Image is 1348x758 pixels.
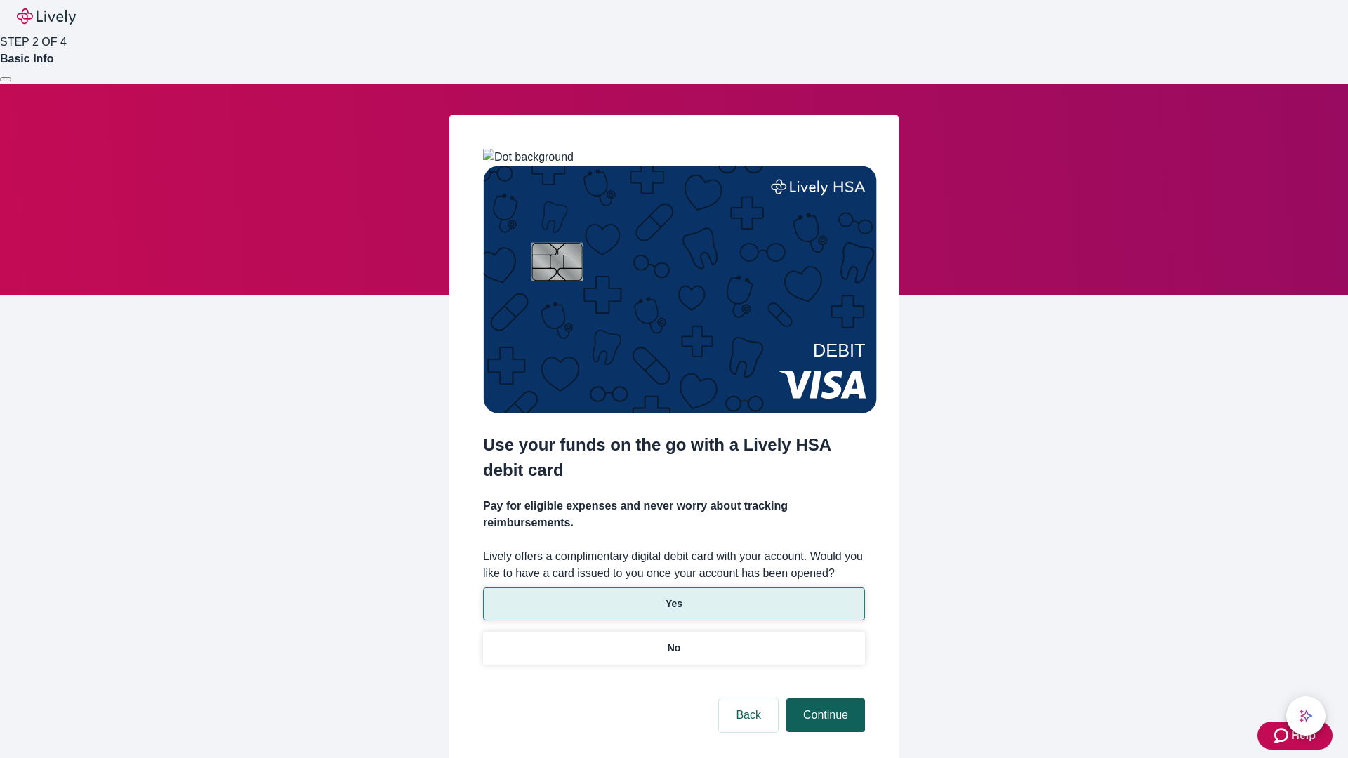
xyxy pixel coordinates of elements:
button: Yes [483,587,865,620]
svg: Lively AI Assistant [1299,709,1313,723]
button: Zendesk support iconHelp [1257,722,1333,750]
img: Debit card [483,166,877,413]
label: Lively offers a complimentary digital debit card with your account. Would you like to have a card... [483,548,865,582]
svg: Zendesk support icon [1274,727,1291,744]
p: No [668,641,681,656]
h4: Pay for eligible expenses and never worry about tracking reimbursements. [483,498,865,531]
p: Yes [666,597,682,611]
button: Continue [786,698,865,732]
button: Back [719,698,778,732]
button: No [483,632,865,665]
img: Dot background [483,149,574,166]
button: chat [1286,696,1326,736]
span: Help [1291,727,1316,744]
h2: Use your funds on the go with a Lively HSA debit card [483,432,865,483]
img: Lively [17,8,76,25]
